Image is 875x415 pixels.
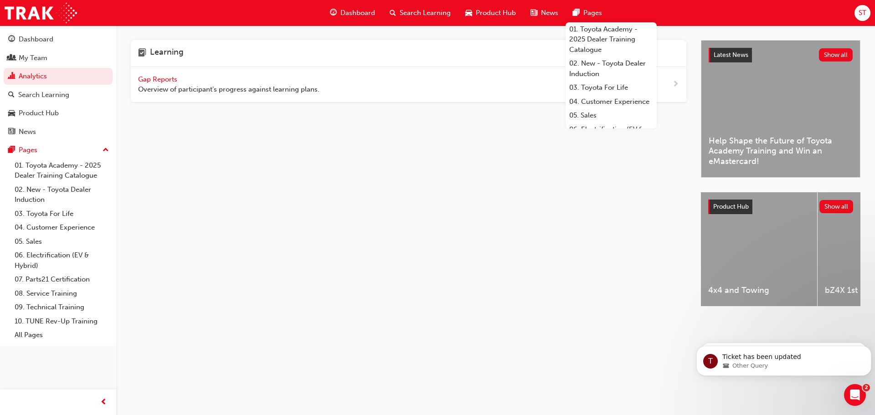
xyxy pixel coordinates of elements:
span: car-icon [465,7,472,19]
button: Home [143,4,160,21]
a: 01. Toyota Academy - 2025 Dealer Training Catalogue [11,159,113,183]
span: learning-icon [138,47,146,59]
a: 03. Toyota For Life [566,81,657,95]
span: chart-icon [8,72,15,81]
div: Close [160,4,176,20]
div: Dashboard [19,34,53,45]
h4: Learning [150,47,184,59]
button: Show all [819,200,854,213]
button: Emoji picker [14,291,21,298]
button: Pages [4,142,113,159]
span: search-icon [8,91,15,99]
a: 04. Customer Experience [566,95,657,109]
a: All Pages [11,328,113,342]
a: 09. Technical Training [11,300,113,314]
span: Pages [583,8,602,18]
span: pages-icon [573,7,580,19]
div: Pages [19,145,37,155]
button: go back [6,4,23,21]
a: 02. New - Toyota Dealer Induction [11,183,113,207]
div: News [19,127,36,137]
span: 2 [863,384,870,391]
span: Overview of participant's progress against learning plans. [138,84,319,95]
span: Gap Reports [138,75,179,83]
div: Trak says… [7,63,175,354]
span: Dashboard [340,8,375,18]
a: Product Hub [4,105,113,122]
div: My Team [19,53,47,63]
div: Search Learning [18,90,69,100]
span: Other Query [77,37,118,44]
iframe: Intercom live chat [844,384,866,406]
img: Trak [5,3,77,23]
button: ST [854,5,870,21]
a: 06. Electrification (EV & Hybrid) [566,123,657,147]
a: My Team [4,50,113,67]
a: News [4,123,113,140]
button: Show all [819,48,853,61]
a: 08. Service Training [11,287,113,301]
a: 05. Sales [11,235,113,249]
div: Hi [PERSON_NAME], I had a look but it is all correct, based on the roles assigned to their profil... [15,69,142,292]
a: news-iconNews [523,4,566,22]
div: [DATE] [7,51,175,63]
a: search-iconSearch Learning [382,4,458,22]
a: Latest NewsShow allHelp Shape the Future of Toyota Academy Training and Win an eMastercard! [701,40,860,178]
div: Product Hub [19,108,59,118]
span: Search Learning [400,8,451,18]
span: next-icon [672,79,679,90]
a: 04. Customer Experience [11,220,113,235]
textarea: Message… [8,272,175,287]
span: guage-icon [330,7,337,19]
span: up-icon [103,144,109,156]
a: Dashboard [4,31,113,48]
span: car-icon [8,109,15,118]
a: 02. New - Toyota Dealer Induction [566,56,657,81]
span: guage-icon [8,36,15,44]
button: DashboardMy TeamAnalyticsSearch LearningProduct HubNews [4,29,113,142]
a: Analytics [4,68,113,85]
a: Product HubShow all [708,200,853,214]
span: Help Shape the Future of Toyota Academy Training and Win an eMastercard! [709,136,853,167]
a: Search Learning [4,87,113,103]
a: pages-iconPages [566,4,609,22]
span: Latest News [714,51,748,59]
span: pages-icon [8,146,15,154]
button: Gif picker [29,291,36,298]
span: Product Hub [713,203,749,210]
span: people-icon [8,54,15,62]
div: Hi [PERSON_NAME],I had a look but it is all correct, based on the roles assigned to their profile... [7,63,149,347]
span: search-icon [390,7,396,19]
span: Product Hub [476,8,516,18]
a: Gap Reports Overview of participant's progress against learning plans.next-icon [131,67,686,102]
a: 07. Parts21 Certification [11,272,113,287]
a: 05. Sales [566,108,657,123]
div: Profile image for Trak [26,5,41,20]
h1: Trak [44,5,60,11]
span: 4x4 and Towing [708,285,810,296]
span: news-icon [530,7,537,19]
a: Other Query [57,31,125,50]
button: Start recording [58,291,65,298]
a: 06. Electrification (EV & Hybrid) [11,248,113,272]
iframe: Intercom notifications message [693,327,875,390]
a: 01. Toyota Academy - 2025 Dealer Training Catalogue [566,22,657,57]
a: 4x4 and Towing [701,192,817,306]
button: Upload attachment [43,291,51,298]
span: ST [859,8,866,18]
p: Active in the last 15m [44,11,109,20]
a: 03. Toyota For Life [11,207,113,221]
span: news-icon [8,128,15,136]
button: Send a message… [156,287,171,302]
a: 10. TUNE Rev-Up Training [11,314,113,328]
span: prev-icon [100,397,107,408]
a: guage-iconDashboard [323,4,382,22]
a: Latest NewsShow all [709,48,853,62]
span: News [541,8,558,18]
